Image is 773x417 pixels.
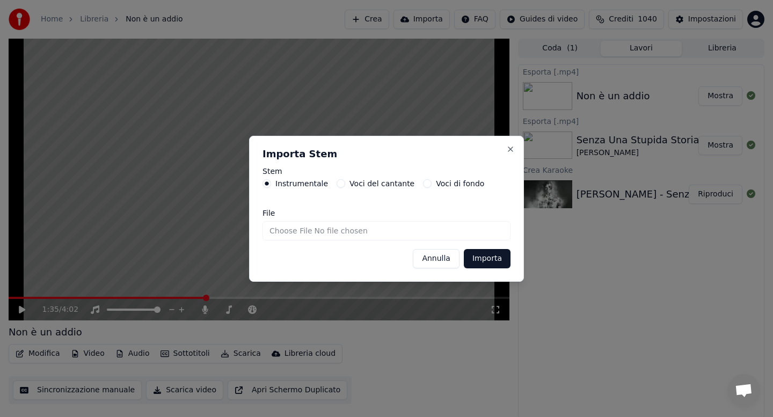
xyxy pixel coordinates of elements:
[464,249,511,268] button: Importa
[275,180,328,187] label: Instrumentale
[262,149,511,159] h2: Importa Stem
[413,249,460,268] button: Annulla
[262,167,511,175] label: Stem
[436,180,484,187] label: Voci di fondo
[262,209,511,217] label: File
[349,180,414,187] label: Voci del cantante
